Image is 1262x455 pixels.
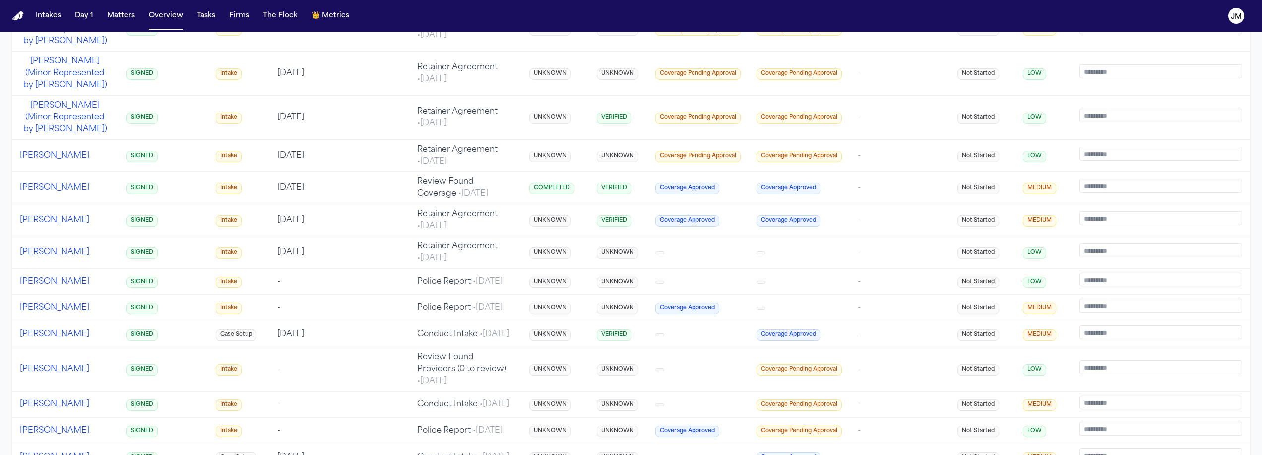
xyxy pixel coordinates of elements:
span: UNKNOWN [597,399,638,411]
span: SIGNED [126,113,158,124]
span: - [858,304,861,312]
span: Coverage Approved [757,215,820,227]
span: Conduct Intake [417,400,509,408]
span: • [DATE] [417,75,447,83]
button: The Flock [259,7,302,25]
span: LOW [1023,426,1046,437]
button: [PERSON_NAME] [20,246,89,258]
span: - [858,114,861,121]
span: COMPLETED [529,183,574,194]
span: SIGNED [126,399,158,411]
span: VERIFIED [597,215,631,227]
span: Not Started [957,183,999,194]
span: LOW [1023,364,1046,376]
span: SIGNED [126,426,158,437]
span: Review Found Coverage [417,178,488,198]
span: Coverage Approved [655,303,719,314]
button: Intakes [32,7,65,25]
span: Not Started [957,277,999,288]
span: UNKNOWN [529,364,571,376]
span: Coverage Pending Approval [757,151,842,162]
a: Day 1 [71,7,97,25]
span: MEDIUM [1023,303,1056,314]
button: [PERSON_NAME] [20,302,89,314]
span: - [858,330,861,338]
span: UNKNOWN [597,277,638,288]
span: LOW [1023,68,1046,80]
span: Retainer Agreement [417,108,498,127]
button: [PERSON_NAME] [20,214,89,226]
span: UNKNOWN [529,329,571,341]
span: • [DATE] [417,158,447,166]
span: • [DATE] [471,278,503,285]
span: • [DATE] [417,119,447,127]
span: LOW [1023,277,1046,288]
span: Intake [216,151,242,162]
span: - [858,365,861,373]
span: SIGNED [126,364,158,376]
span: UNKNOWN [529,247,571,259]
td: [DATE] [269,96,409,140]
span: Conduct Intake [417,330,509,338]
span: • [DATE] [417,31,447,39]
span: Not Started [957,426,999,437]
span: Intake [216,303,242,314]
span: • [DATE] [417,377,447,385]
span: Coverage Pending Approval [757,68,842,80]
td: [DATE] [269,236,409,269]
button: [PERSON_NAME] [20,276,89,287]
span: Not Started [957,329,999,341]
span: Not Started [957,151,999,162]
span: UNKNOWN [529,151,571,162]
button: [PERSON_NAME] (Minor Represented by [PERSON_NAME]) [20,100,111,135]
td: - [269,347,409,392]
span: - [858,248,861,256]
span: UNKNOWN [597,364,638,376]
span: UNKNOWN [529,68,571,80]
td: [DATE] [269,172,409,204]
span: • [DATE] [417,222,447,230]
button: [PERSON_NAME] [20,182,89,194]
td: [DATE] [269,52,409,96]
span: MEDIUM [1023,329,1056,341]
span: UNKNOWN [597,303,638,314]
span: Intake [216,183,242,194]
button: Tasks [193,7,219,25]
span: MEDIUM [1023,183,1056,194]
span: Intake [216,399,242,411]
span: Intake [216,277,242,288]
span: Coverage Pending Approval [757,399,842,411]
button: Matters [103,7,139,25]
span: Coverage Approved [757,329,820,341]
span: Retainer Agreement [417,210,498,230]
span: VERIFIED [597,113,631,124]
button: crownMetrics [308,7,353,25]
span: VERIFIED [597,329,631,341]
span: Not Started [957,303,999,314]
img: Finch Logo [12,11,24,21]
span: Retainer Agreement [417,146,498,166]
span: Not Started [957,113,999,124]
span: Not Started [957,215,999,227]
button: Firms [225,7,253,25]
span: Police Report [417,427,503,435]
span: Police Report [417,304,503,312]
td: [DATE] [269,140,409,172]
span: • [DATE] [417,254,447,262]
span: LOW [1023,113,1046,124]
span: SIGNED [126,215,158,227]
span: Intake [216,113,242,124]
span: Coverage Approved [655,183,719,194]
a: Home [12,11,24,21]
span: UNKNOWN [597,68,638,80]
span: MEDIUM [1023,215,1056,227]
span: UNKNOWN [529,215,571,227]
span: - [858,400,861,408]
span: UNKNOWN [597,247,638,259]
span: Coverage Approved [757,183,820,194]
